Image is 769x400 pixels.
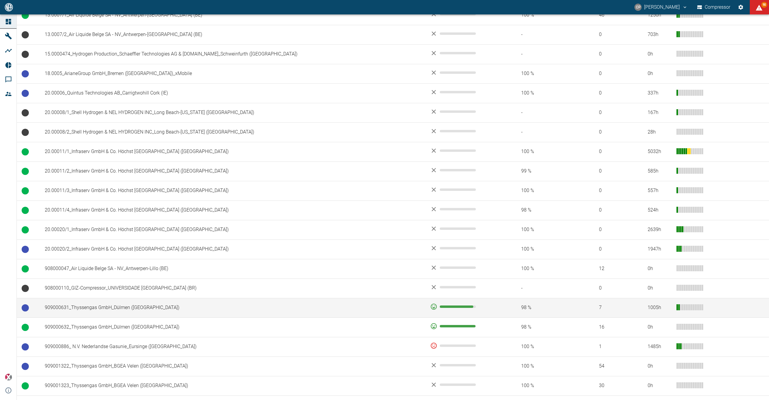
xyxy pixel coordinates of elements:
div: No data [430,89,502,96]
span: Betrieb [22,148,29,155]
td: 20.00008/2_Shell Hydrogen & NEL HYDROGEN INC_Long Beach-[US_STATE] ([GEOGRAPHIC_DATA]) [40,122,425,142]
span: 0 [589,187,638,194]
span: Betriebsbereit [22,343,29,350]
span: 100 % [512,187,580,194]
span: Keine Daten [22,51,29,58]
td: 20.00006_Quintus Technologies AB_Carrigtwohill Cork (IE) [40,83,425,103]
div: No data [430,206,502,213]
div: No data [430,284,502,291]
span: 0 [589,31,638,38]
div: No data [430,167,502,174]
div: 557 h [648,187,672,194]
div: 337 h [648,90,672,97]
td: 20.00011/3_Infraserv GmbH & Co. Höchst [GEOGRAPHIC_DATA] ([GEOGRAPHIC_DATA]) [40,181,425,200]
td: 20.00011/4_Infraserv GmbH & Co. Höchst [GEOGRAPHIC_DATA] ([GEOGRAPHIC_DATA]) [40,200,425,220]
div: 99 % [430,323,502,330]
div: 167 h [648,109,672,116]
span: Keine Daten [22,109,29,116]
div: 93 % [430,303,502,310]
span: Betriebsbereit [22,304,29,311]
div: 0 h [648,51,672,58]
span: 30 [589,382,638,389]
div: No data [430,381,502,388]
span: - [512,51,580,58]
button: Compressor [696,2,732,13]
span: Betrieb [22,226,29,233]
div: 2639 h [648,226,672,233]
img: Xplore Logo [5,374,12,381]
button: Einstellungen [735,2,746,13]
span: Betrieb [22,187,29,194]
span: 12 [589,265,638,272]
span: Keine Daten [22,31,29,38]
div: 0 h [648,265,672,272]
td: 20.00020/1_Infraserv GmbH & Co. Höchst [GEOGRAPHIC_DATA] ([GEOGRAPHIC_DATA]) [40,220,425,239]
div: No data [430,245,502,252]
td: 13.0007/1_Air Liquide Belge SA - NV_Antwerpen-[GEOGRAPHIC_DATA] (BE) [40,5,425,25]
span: Betrieb [22,168,29,175]
div: 1947 h [648,246,672,253]
div: No data [430,30,502,37]
span: - [512,31,580,38]
div: No data [430,69,502,76]
td: 15.0000474_Hydrogen Production_Schaeffler Technologies AG & [DOMAIN_NAME]_Schweinfurth ([GEOGRAPH... [40,44,425,64]
div: 1485 h [648,343,672,350]
span: 100 % [512,12,580,19]
span: 0 [589,285,638,292]
td: 18.0005_ArianeGroup GmbH_Bremen ([GEOGRAPHIC_DATA])_xMobile [40,64,425,83]
span: Betriebsbereit [22,246,29,253]
span: Betrieb [22,12,29,19]
span: - [512,285,580,292]
div: No data [430,264,502,271]
div: 585 h [648,168,672,175]
span: 100 % [512,226,580,233]
div: 0 h [648,285,672,292]
div: 524 h [648,207,672,214]
td: 909000631_Thyssengas GmbH_Dülmen ([GEOGRAPHIC_DATA]) [40,298,425,317]
div: 1250 h [648,12,672,19]
span: 99 % [512,168,580,175]
span: 0 [589,168,638,175]
div: No data [430,186,502,193]
div: 1005 h [648,304,672,311]
span: 16 [589,324,638,331]
span: 100 % [512,70,580,77]
span: Betrieb [22,265,29,272]
span: 0 [589,148,638,155]
td: 20.00011/2_Infraserv GmbH & Co. Höchst [GEOGRAPHIC_DATA] ([GEOGRAPHIC_DATA]) [40,161,425,181]
td: 20.00020/2_Infraserv GmbH & Co. Höchst [GEOGRAPHIC_DATA] ([GEOGRAPHIC_DATA]) [40,239,425,259]
td: 909000632_Thyssengas GmbH_Dülmen ([GEOGRAPHIC_DATA]) [40,317,425,337]
span: 98 % [512,304,580,311]
span: - [512,109,580,116]
div: No data [430,108,502,115]
span: - [512,129,580,136]
span: Betrieb [22,382,29,389]
span: Betriebsbereit [22,363,29,370]
div: 0 % [430,342,502,349]
div: 0 h [648,363,672,370]
span: 98 % [512,324,580,331]
span: 46 [589,12,638,19]
span: 0 [589,207,638,214]
span: 100 % [512,343,580,350]
div: 0 h [648,324,672,331]
span: 100 % [512,382,580,389]
span: 0 [589,109,638,116]
div: No data [430,362,502,369]
td: 20.00011/1_Infraserv GmbH & Co. Höchst [GEOGRAPHIC_DATA] ([GEOGRAPHIC_DATA]) [40,142,425,161]
span: Betriebsbereit [22,70,29,77]
div: 0 h [648,382,672,389]
span: 98 [761,2,767,8]
button: christoph.palm@neuman-esser.com [634,2,688,13]
div: 703 h [648,31,672,38]
td: 909000886_ N.V. Nederlandse Gasunie_Eursinge ([GEOGRAPHIC_DATA]) [40,337,425,356]
span: 0 [589,246,638,253]
img: logo [4,3,14,11]
span: 100 % [512,90,580,97]
td: 13.0007/2_Air Liquide Belge SA - NV_Antwerpen-[GEOGRAPHIC_DATA] (BE) [40,25,425,44]
span: 7 [589,304,638,311]
td: 908000110_GIZ-Compressor_UNIVERSIDADE [GEOGRAPHIC_DATA] (BR) [40,278,425,298]
span: 54 [589,363,638,370]
div: No data [430,50,502,57]
span: Keine Daten [22,129,29,136]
